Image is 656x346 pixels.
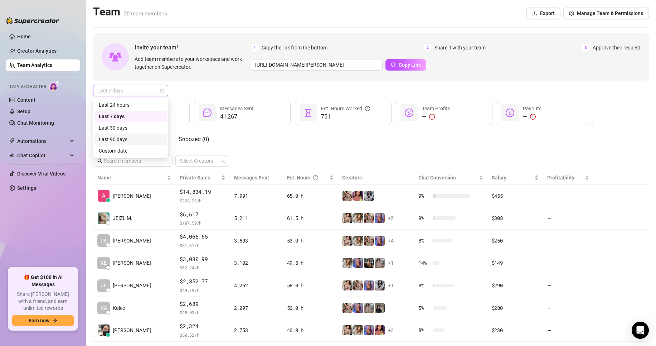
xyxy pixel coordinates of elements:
[506,109,514,117] span: dollar-circle
[526,8,560,19] button: Export
[99,135,162,143] div: Last 90 days
[388,237,394,245] span: + 4
[375,325,385,335] img: GODDESS
[563,8,649,19] button: Manage Team & Permissions
[17,45,74,57] a: Creator Analytics
[98,190,110,202] img: Alexicon Ortiag…
[313,174,318,182] span: question-circle
[180,175,210,181] span: Private Sales
[364,280,374,290] img: Ava
[180,277,225,286] span: $2,852.77
[12,274,74,288] span: 🎁 Get $100 in AI Messages
[418,304,430,312] span: 5 %
[492,237,539,245] div: $250
[364,191,374,201] img: Sadie
[234,304,278,312] div: 2,097
[375,303,385,313] img: Anna
[17,62,52,68] a: Team Analytics
[353,236,363,246] img: Paige
[418,326,430,334] span: 8 %
[388,326,394,334] span: + 3
[375,258,385,268] img: Daisy
[287,174,328,182] div: Est. Hours
[220,112,254,121] span: 41,267
[375,213,385,223] img: Ava
[17,97,35,103] a: Content
[180,255,225,264] span: $3,080.99
[99,112,162,120] div: Last 7 days
[180,210,225,219] span: $6,617
[221,159,225,163] span: team
[287,214,334,222] div: 61.5 h
[104,157,162,165] input: Search members
[342,303,353,313] img: Anna
[492,192,539,200] div: $455
[9,138,15,144] span: thunderbolt
[418,282,430,289] span: 8 %
[180,309,225,316] span: $ 48.02 /h
[180,188,225,196] span: $14,834.19
[364,213,374,223] img: Anna
[353,325,363,335] img: Paige
[234,259,278,267] div: 3,102
[375,236,385,246] img: Ava
[342,325,353,335] img: Jenna
[321,112,370,121] span: 751
[287,192,334,200] div: 65.0 h
[180,331,225,338] span: $ 50.52 /h
[287,304,334,312] div: 56.0 h
[287,259,334,267] div: 49.5 h
[17,109,30,114] a: Setup
[388,214,394,222] span: + 5
[543,319,593,342] td: —
[353,258,363,268] img: Ava
[99,101,162,109] div: Last 24 hours
[577,10,643,16] span: Manage Team & Permissions
[388,259,394,267] span: + 1
[492,259,539,267] div: $149
[113,192,151,200] span: [PERSON_NAME]
[180,264,225,271] span: $ 62.24 /h
[234,326,278,334] div: 2,753
[364,325,374,335] img: Ava
[97,85,164,96] span: Last 7 days
[17,185,36,191] a: Settings
[17,34,31,39] a: Home
[388,282,394,289] span: + 1
[532,11,537,16] span: download
[353,303,363,313] img: Ava
[523,112,541,121] div: —
[124,10,167,17] span: 20 team members
[434,44,486,52] span: Share it with your team
[385,59,426,71] button: Copy Link
[135,43,251,52] span: Invite your team!
[342,236,353,246] img: Jenna
[113,214,132,222] span: JEIZL M.
[101,237,107,245] span: PA
[99,124,162,132] div: Last 30 days
[98,325,110,336] img: john kenneth sa…
[353,280,363,290] img: Anna
[287,237,334,245] div: 50.0 h
[180,219,225,226] span: $ 107.59 /h
[49,81,60,91] img: AI Chatter
[492,326,539,334] div: $230
[530,114,536,120] span: exclamation-circle
[179,136,209,143] span: Snoozed ( 0 )
[10,83,46,90] span: Izzy AI Chatter
[492,214,539,222] div: $308
[418,214,430,222] span: 9 %
[364,258,374,268] img: Ava
[543,297,593,319] td: —
[234,214,278,222] div: 5,211
[418,237,430,245] span: 8 %
[94,145,167,157] div: Custom date
[17,171,65,177] a: Discover Viral Videos
[321,105,370,112] div: Est. Hours Worked
[287,282,334,289] div: 58.0 h
[99,147,162,155] div: Custom date
[342,191,353,201] img: Anna
[405,109,413,117] span: dollar-circle
[180,197,225,204] span: $ 228.22 /h
[220,106,254,111] span: Messages Sent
